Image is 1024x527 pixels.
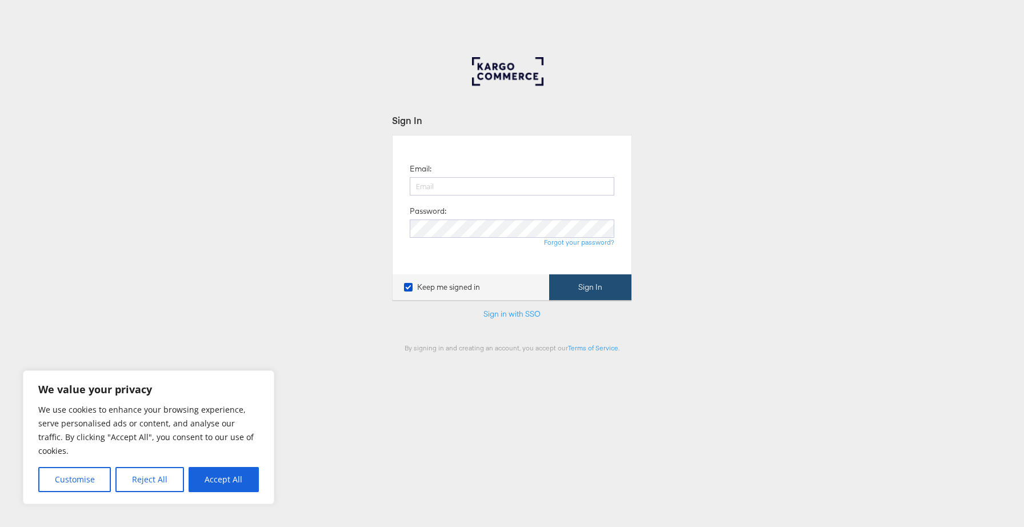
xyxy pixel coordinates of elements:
label: Email: [410,163,431,174]
p: We use cookies to enhance your browsing experience, serve personalised ads or content, and analys... [38,403,259,458]
button: Customise [38,467,111,492]
div: We value your privacy [23,370,274,504]
label: Password: [410,206,446,217]
div: By signing in and creating an account, you accept our . [392,344,632,352]
p: We value your privacy [38,382,259,396]
a: Forgot your password? [544,238,614,246]
button: Sign In [549,274,631,300]
a: Terms of Service [568,344,618,352]
label: Keep me signed in [404,282,480,293]
a: Sign in with SSO [483,309,541,319]
div: Sign In [392,114,632,127]
button: Accept All [189,467,259,492]
input: Email [410,177,614,195]
button: Reject All [115,467,183,492]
